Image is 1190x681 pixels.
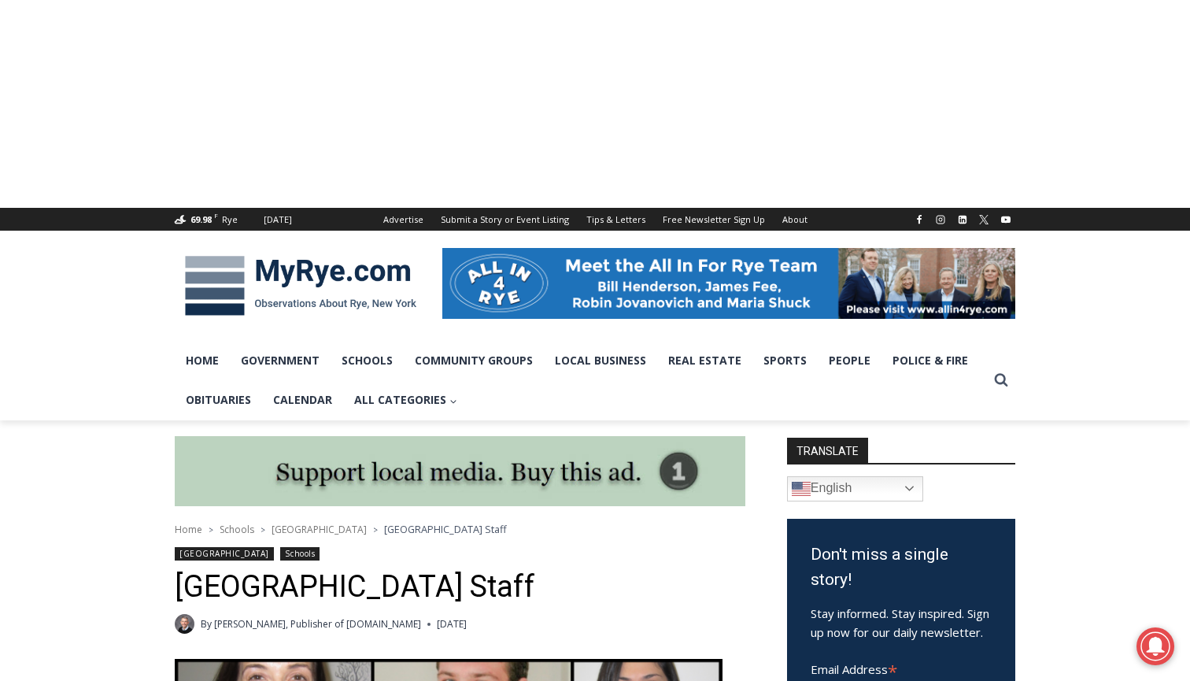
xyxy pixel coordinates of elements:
[343,380,468,420] a: All Categories
[214,211,218,220] span: F
[578,208,654,231] a: Tips & Letters
[190,213,212,225] span: 69.98
[818,341,881,380] a: People
[811,542,992,592] h3: Don't miss a single story!
[987,366,1015,394] button: View Search Form
[230,341,331,380] a: Government
[787,476,923,501] a: English
[437,616,467,631] time: [DATE]
[222,213,238,227] div: Rye
[220,523,254,536] a: Schools
[175,436,745,507] img: support local media, buy this ad
[792,479,811,498] img: en
[201,616,212,631] span: By
[404,341,544,380] a: Community Groups
[331,341,404,380] a: Schools
[175,569,745,605] h1: [GEOGRAPHIC_DATA] Staff
[175,547,274,561] a: [GEOGRAPHIC_DATA]
[384,522,507,536] span: [GEOGRAPHIC_DATA] Staff
[354,391,457,409] span: All Categories
[175,380,262,420] a: Obituaries
[272,523,367,536] a: [GEOGRAPHIC_DATA]
[953,210,972,229] a: Linkedin
[264,213,292,227] div: [DATE]
[375,208,816,231] nav: Secondary Navigation
[209,524,213,535] span: >
[931,210,950,229] a: Instagram
[175,614,194,634] a: Author image
[280,547,320,561] a: Schools
[881,341,979,380] a: Police & Fire
[175,523,202,536] a: Home
[214,617,421,631] a: [PERSON_NAME], Publisher of [DOMAIN_NAME]
[261,524,265,535] span: >
[910,210,929,229] a: Facebook
[175,341,987,420] nav: Primary Navigation
[375,208,432,231] a: Advertise
[974,210,993,229] a: X
[432,208,578,231] a: Submit a Story or Event Listing
[774,208,816,231] a: About
[373,524,378,535] span: >
[811,604,992,642] p: Stay informed. Stay inspired. Sign up now for our daily newsletter.
[442,248,1015,319] img: All in for Rye
[544,341,657,380] a: Local Business
[175,341,230,380] a: Home
[175,245,427,327] img: MyRye.com
[175,521,745,537] nav: Breadcrumbs
[262,380,343,420] a: Calendar
[657,341,752,380] a: Real Estate
[996,210,1015,229] a: YouTube
[787,438,868,463] strong: TRANSLATE
[752,341,818,380] a: Sports
[654,208,774,231] a: Free Newsletter Sign Up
